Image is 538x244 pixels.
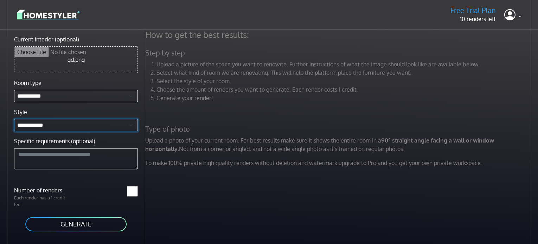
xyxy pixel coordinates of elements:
li: Upload a picture of the space you want to renovate. Further instructions of what the image should... [156,60,533,68]
button: GENERATE [25,216,127,232]
h4: How to get the best results: [141,29,537,40]
li: Select what kind of room we are renovating. This will help the platform place the furniture you w... [156,68,533,77]
label: Specific requirements (optional) [14,137,95,145]
p: Upload a photo of your current room. For best results make sure it shows the entire room in a Not... [141,136,537,153]
label: Room type [14,79,41,87]
h5: Type of photo [141,125,537,133]
img: logo-3de290ba35641baa71223ecac5eacb59cb85b4c7fdf211dc9aaecaaee71ea2f8.svg [17,8,80,21]
label: Number of renders [10,186,76,194]
li: Choose the amount of renders you want to generate. Each render costs 1 credit. [156,85,533,94]
h5: Free Trial Plan [450,6,496,15]
label: Style [14,108,27,116]
p: 10 renders left [450,15,496,23]
p: To make 100% private high quality renders without deletion and watermark upgrade to Pro and you g... [141,159,537,167]
li: Select the style of your room. [156,77,533,85]
p: Each render has a 1 credit fee [10,194,76,208]
label: Current interior (optional) [14,35,79,44]
h5: Step by step [141,48,537,57]
li: Generate your render! [156,94,533,102]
